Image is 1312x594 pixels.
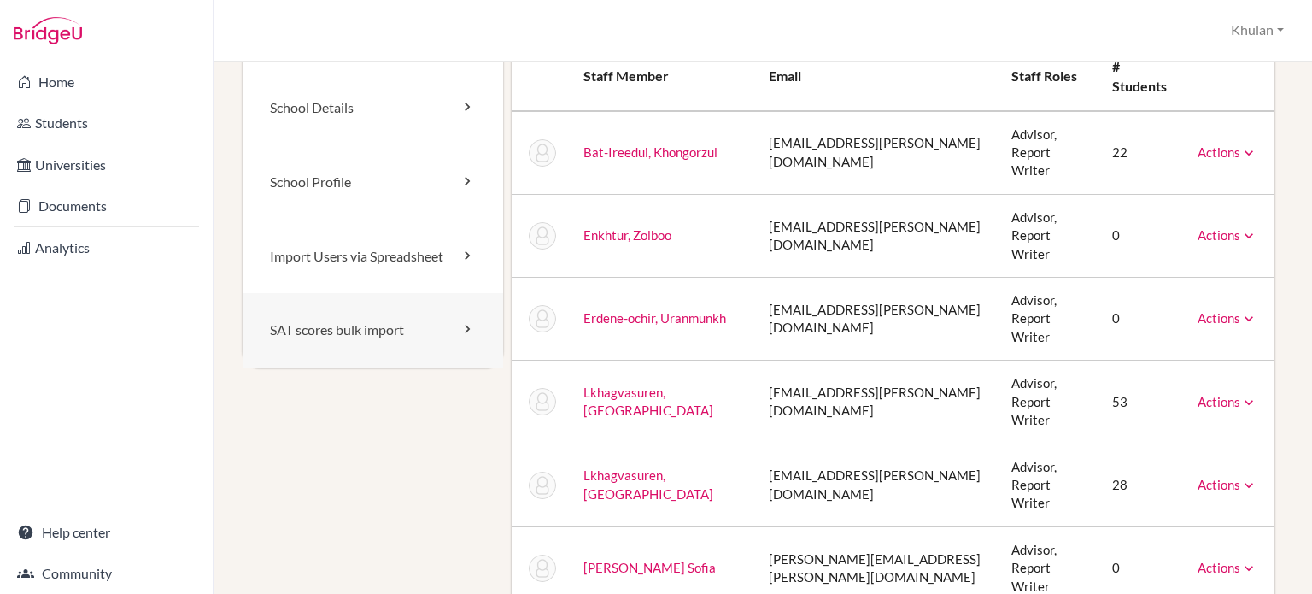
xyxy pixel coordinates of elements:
[1198,394,1257,409] a: Actions
[1098,44,1184,111] th: # students
[755,361,998,444] td: [EMAIL_ADDRESS][PERSON_NAME][DOMAIN_NAME]
[243,145,503,220] a: School Profile
[755,44,998,111] th: Email
[755,444,998,526] td: [EMAIL_ADDRESS][PERSON_NAME][DOMAIN_NAME]
[529,305,556,332] img: Uranmunkh Erdene-ochir
[570,44,755,111] th: Staff member
[3,515,209,550] a: Help center
[1198,560,1257,575] a: Actions
[1198,477,1257,492] a: Actions
[3,231,209,265] a: Analytics
[583,560,716,575] a: [PERSON_NAME] Sofia
[583,385,713,418] a: Lkhagvasuren, [GEOGRAPHIC_DATA]
[583,468,713,501] a: Lkhagvasuren, [GEOGRAPHIC_DATA]
[998,111,1098,195] td: Advisor, Report Writer
[998,194,1098,277] td: Advisor, Report Writer
[3,556,209,591] a: Community
[583,227,671,243] a: Enkhtur, Zolboo
[243,293,503,368] a: SAT scores bulk import
[529,388,556,415] img: Khulan Lkhagvasuren
[529,555,556,582] img: A. Sofia Mayans
[998,444,1098,526] td: Advisor, Report Writer
[529,222,556,250] img: Zolboo Enkhtur
[529,139,556,167] img: Khongorzul Bat-Ireedui
[998,278,1098,361] td: Advisor, Report Writer
[1098,194,1184,277] td: 0
[1098,278,1184,361] td: 0
[755,111,998,195] td: [EMAIL_ADDRESS][PERSON_NAME][DOMAIN_NAME]
[1098,444,1184,526] td: 28
[583,310,726,326] a: Erdene-ochir, Uranmunkh
[1198,144,1257,160] a: Actions
[3,189,209,223] a: Documents
[998,44,1098,111] th: Staff roles
[1198,310,1257,326] a: Actions
[529,472,556,499] img: Khulan Lkhagvasuren
[3,148,209,182] a: Universities
[1098,361,1184,444] td: 53
[14,17,82,44] img: Bridge-U
[243,71,503,145] a: School Details
[755,194,998,277] td: [EMAIL_ADDRESS][PERSON_NAME][DOMAIN_NAME]
[583,144,717,160] a: Bat-Ireedui, Khongorzul
[3,65,209,99] a: Home
[3,106,209,140] a: Students
[1223,15,1291,46] button: Khulan
[243,220,503,294] a: Import Users via Spreadsheet
[998,361,1098,444] td: Advisor, Report Writer
[755,278,998,361] td: [EMAIL_ADDRESS][PERSON_NAME][DOMAIN_NAME]
[1098,111,1184,195] td: 22
[1198,227,1257,243] a: Actions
